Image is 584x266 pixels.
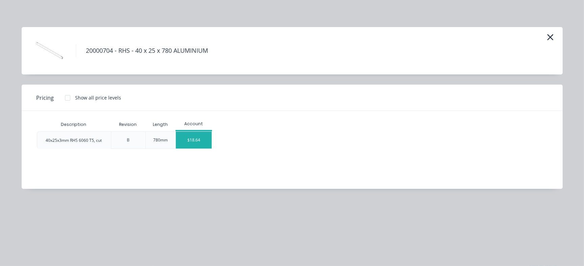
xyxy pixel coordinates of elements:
div: B [127,137,130,143]
h4: 20000704 - RHS - 40 x 25 x 780 ALUMINIUM [76,44,218,57]
div: 40x25x3mm RHS 6060 T5, cut [46,137,102,143]
div: 780mm [153,137,168,143]
img: 20000704 - RHS - 40 x 25 x 780 ALUMINIUM [32,34,66,68]
div: Account [176,121,212,127]
div: Revision [114,116,142,133]
div: Length [147,116,173,133]
div: Description [56,116,92,133]
span: Pricing [37,94,54,102]
div: $18.64 [176,132,212,149]
div: Show all price levels [75,94,121,101]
